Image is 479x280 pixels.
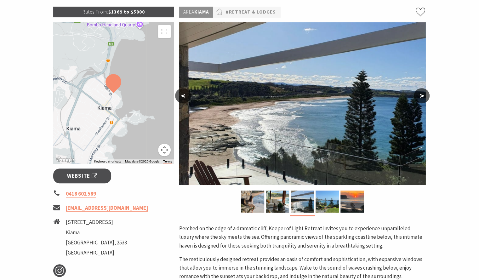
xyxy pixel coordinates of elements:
span: Website [67,172,97,180]
li: Kiama [66,228,127,237]
a: Click to see this area on Google Maps [55,156,76,164]
a: [EMAIL_ADDRESS][DOMAIN_NAME] [66,204,148,212]
img: Keeper of Light Retreat - photo of the view and the house [316,191,339,213]
a: #Retreat & Lodges [225,8,276,16]
li: [GEOGRAPHIC_DATA] [66,249,127,257]
img: Keeper of Light Retreat [266,191,289,213]
span: Rates From: [82,9,108,15]
li: [GEOGRAPHIC_DATA], 2533 [66,238,127,247]
button: Keyboard shortcuts [94,159,121,164]
img: Keeper of Light Retreat [340,191,364,213]
img: Google [55,156,76,164]
p: Kiama [179,7,213,18]
p: Perched on the edge of a dramatic cliff, Keeper of Light Retreat invites you to experience unpara... [179,224,426,250]
button: Toggle fullscreen view [158,25,171,38]
img: Keeper of Light Retreat photo from the balcony overlooking Bombo Beach [291,191,314,213]
span: Area [183,9,194,15]
a: 0418 602 589 [66,190,96,197]
p: $1369 to $5000 [53,7,174,17]
li: [STREET_ADDRESS] [66,218,127,226]
img: Keeper of Light Retreat photo of the balcony [241,191,264,213]
button: < [175,88,191,103]
a: Terms (opens in new tab) [163,160,172,163]
img: Keeper of Light Retreat photo from the balcony overlooking Bombo Beach [179,22,426,185]
span: Map data ©2025 Google [125,160,159,163]
button: Map camera controls [158,144,171,156]
a: Website [53,169,111,183]
button: > [414,88,430,103]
